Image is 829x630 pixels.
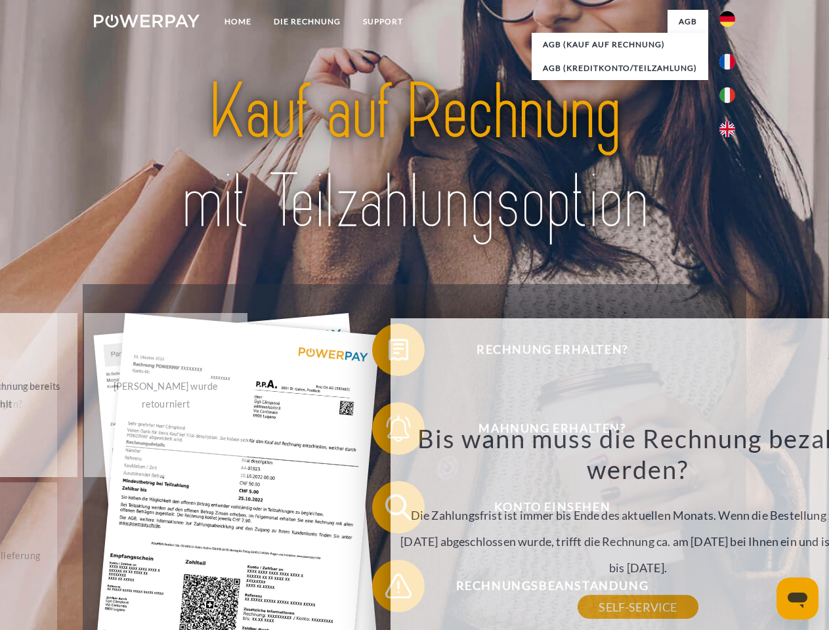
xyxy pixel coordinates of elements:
a: SELF-SERVICE [578,595,698,619]
a: agb [668,10,708,33]
img: it [719,87,735,103]
iframe: Schaltfläche zum Öffnen des Messaging-Fensters [776,577,818,619]
img: logo-powerpay-white.svg [94,14,200,28]
a: Home [213,10,263,33]
div: [PERSON_NAME] wurde retourniert [92,377,240,413]
a: SUPPORT [352,10,414,33]
a: DIE RECHNUNG [263,10,352,33]
img: en [719,121,735,137]
img: fr [719,54,735,70]
a: AGB (Kreditkonto/Teilzahlung) [532,56,708,80]
button: Rechnungsbeanstandung [372,560,713,612]
img: title-powerpay_de.svg [125,63,704,251]
img: de [719,11,735,27]
a: AGB (Kauf auf Rechnung) [532,33,708,56]
button: Mahnung erhalten? [372,402,713,455]
button: Konto einsehen [372,481,713,534]
button: Rechnung erhalten? [372,324,713,376]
